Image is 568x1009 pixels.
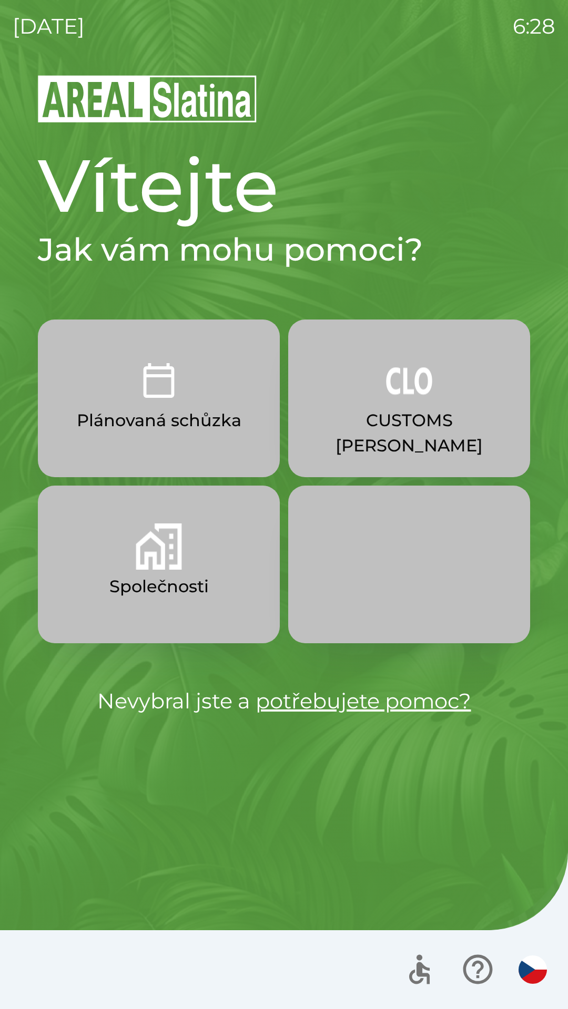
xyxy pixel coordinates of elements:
img: 889875ac-0dea-4846-af73-0927569c3e97.png [386,357,432,404]
p: Nevybral jste a [38,685,530,717]
p: CUSTOMS [PERSON_NAME] [313,408,505,458]
p: [DATE] [13,11,85,42]
a: potřebujete pomoc? [256,688,471,714]
img: Logo [38,74,530,124]
button: CUSTOMS [PERSON_NAME] [288,320,530,477]
p: 6:28 [513,11,555,42]
button: Společnosti [38,486,280,643]
img: 58b4041c-2a13-40f9-aad2-b58ace873f8c.png [136,523,182,570]
p: Společnosti [109,574,209,599]
img: cs flag [519,955,547,984]
h2: Jak vám mohu pomoci? [38,230,530,269]
img: 0ea463ad-1074-4378-bee6-aa7a2f5b9440.png [136,357,182,404]
h1: Vítejte [38,141,530,230]
p: Plánovaná schůzka [77,408,241,433]
button: Plánovaná schůzka [38,320,280,477]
